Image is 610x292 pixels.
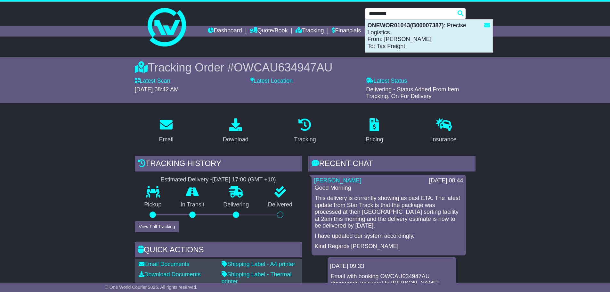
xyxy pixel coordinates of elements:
[362,116,387,146] a: Pricing
[366,86,459,100] span: Delivering - Status Added From Item Tracking. On For Delivery
[429,177,463,184] div: [DATE] 08:44
[219,116,253,146] a: Download
[258,201,302,208] p: Delivered
[296,26,324,37] a: Tracking
[366,78,407,85] label: Latest Status
[135,221,179,232] button: View Full Tracking
[208,26,242,37] a: Dashboard
[135,61,476,74] div: Tracking Order #
[135,201,171,208] p: Pickup
[315,243,463,250] p: Kind Regards [PERSON_NAME]
[212,176,276,183] div: [DATE] 17:00 (GMT +10)
[431,135,457,144] div: Insurance
[159,135,173,144] div: Email
[315,185,463,192] p: Good Morning
[135,156,302,173] div: Tracking history
[139,261,190,267] a: Email Documents
[427,116,461,146] a: Insurance
[368,22,444,29] strong: ONEWOR01043(B00007387)
[308,156,476,173] div: RECENT CHAT
[366,135,383,144] div: Pricing
[135,78,170,85] label: Latest Scan
[139,271,201,278] a: Download Documents
[234,61,332,74] span: OWCAU634947AU
[214,201,259,208] p: Delivering
[222,271,292,285] a: Shipping Label - Thermal printer
[105,285,198,290] span: © One World Courier 2025. All rights reserved.
[315,233,463,240] p: I have updated our system accordingly.
[365,20,492,52] div: : Precise Logistics From: [PERSON_NAME] To: Tas Freight
[332,26,361,37] a: Financials
[314,177,362,184] a: [PERSON_NAME]
[222,261,295,267] a: Shipping Label - A4 printer
[135,86,179,93] span: [DATE] 08:42 AM
[135,242,302,259] div: Quick Actions
[171,201,214,208] p: In Transit
[294,135,316,144] div: Tracking
[250,78,293,85] label: Latest Location
[155,116,177,146] a: Email
[290,116,320,146] a: Tracking
[315,195,463,229] p: This delivery is currently showing as past ETA. The latest update from Star Track is that the pac...
[135,176,302,183] div: Estimated Delivery -
[330,263,454,270] div: [DATE] 09:33
[250,26,288,37] a: Quote/Book
[223,135,248,144] div: Download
